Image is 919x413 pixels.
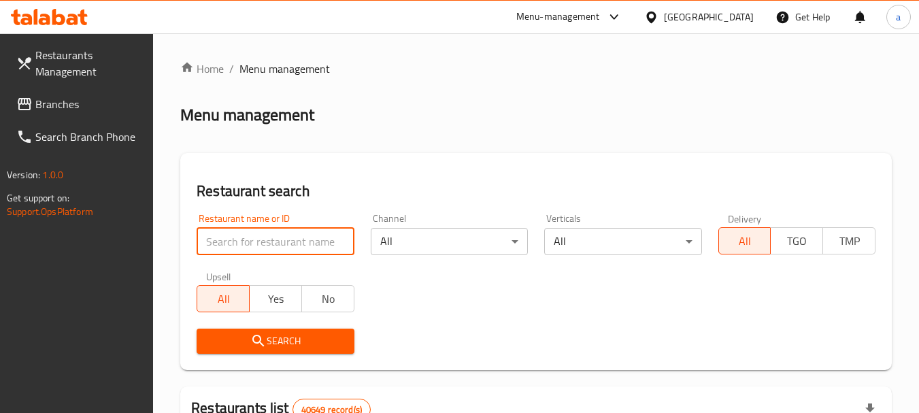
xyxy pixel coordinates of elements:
nav: breadcrumb [180,61,892,77]
span: All [724,231,766,251]
span: Search [207,333,343,350]
span: Yes [255,289,297,309]
div: All [371,228,528,255]
span: No [307,289,349,309]
h2: Menu management [180,104,314,126]
a: Restaurants Management [5,39,154,88]
span: a [896,10,901,24]
button: TGO [770,227,823,254]
div: [GEOGRAPHIC_DATA] [664,10,754,24]
span: 1.0.0 [42,166,63,184]
span: All [203,289,244,309]
span: Get support on: [7,189,69,207]
a: Branches [5,88,154,120]
div: Menu-management [516,9,600,25]
label: Delivery [728,214,762,223]
button: No [301,285,354,312]
button: All [197,285,250,312]
span: Version: [7,166,40,184]
a: Home [180,61,224,77]
button: All [718,227,771,254]
span: TGO [776,231,818,251]
button: Yes [249,285,302,312]
input: Search for restaurant name or ID.. [197,228,354,255]
a: Support.OpsPlatform [7,203,93,220]
label: Upsell [206,271,231,281]
button: TMP [822,227,875,254]
button: Search [197,329,354,354]
span: Restaurants Management [35,47,143,80]
span: TMP [829,231,870,251]
span: Branches [35,96,143,112]
span: Search Branch Phone [35,129,143,145]
span: Menu management [239,61,330,77]
div: All [544,228,701,255]
a: Search Branch Phone [5,120,154,153]
li: / [229,61,234,77]
h2: Restaurant search [197,181,875,201]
